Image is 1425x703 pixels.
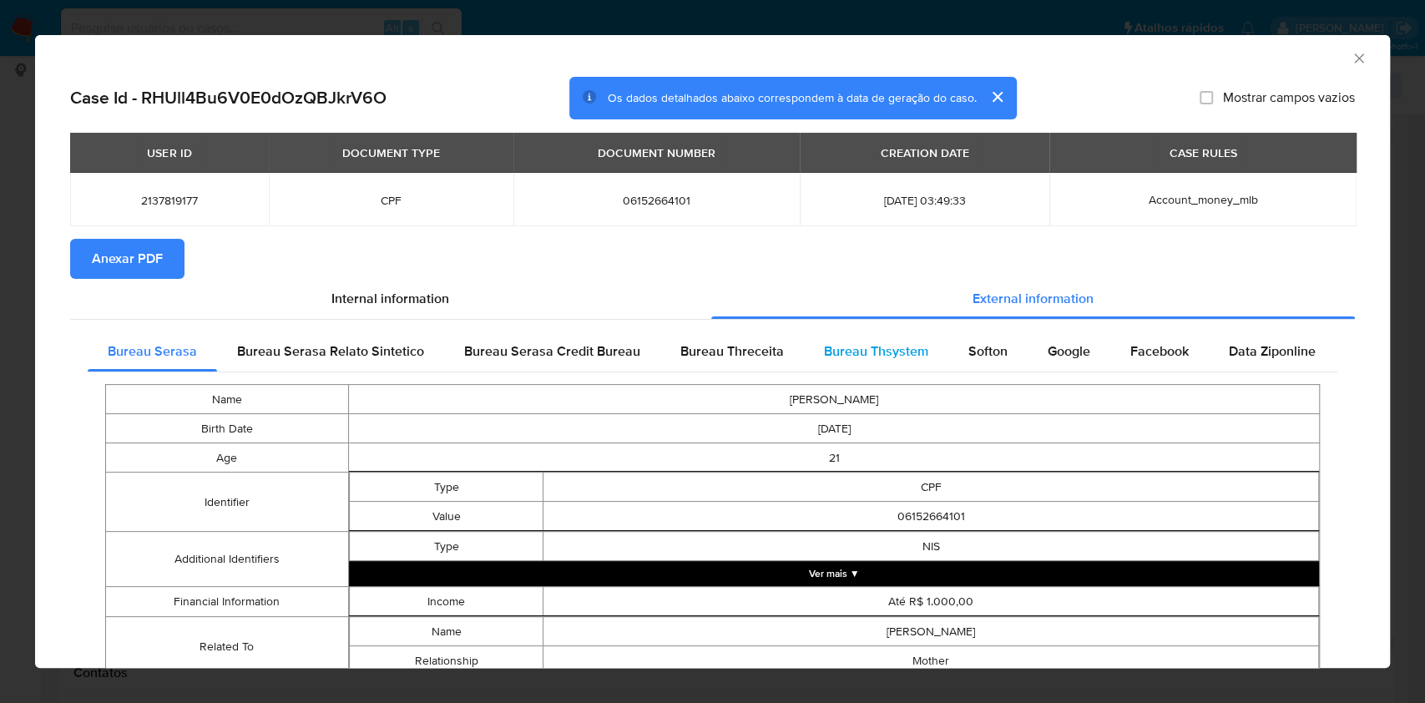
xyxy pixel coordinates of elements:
[680,341,784,361] span: Bureau Threceita
[1223,89,1355,106] span: Mostrar campos vazios
[977,77,1017,117] button: cerrar
[820,193,1029,208] span: [DATE] 03:49:33
[533,193,780,208] span: 06152664101
[70,239,184,279] button: Anexar PDF
[137,139,201,167] div: USER ID
[871,139,979,167] div: CREATION DATE
[543,587,1319,616] td: Até R$ 1.000,00
[1200,91,1213,104] input: Mostrar campos vazios
[1351,50,1366,65] button: Fechar a janela
[464,341,640,361] span: Bureau Serasa Credit Bureau
[106,414,349,443] td: Birth Date
[70,87,387,109] h2: Case Id - RHUll4Bu6V0E0dOzQBJkrV6O
[108,341,197,361] span: Bureau Serasa
[332,139,450,167] div: DOCUMENT TYPE
[543,502,1319,531] td: 06152664101
[543,617,1319,646] td: [PERSON_NAME]
[349,532,543,561] td: Type
[106,617,349,676] td: Related To
[348,443,1319,473] td: 21
[349,617,543,646] td: Name
[1048,341,1090,361] span: Google
[35,35,1390,668] div: closure-recommendation-modal
[349,502,543,531] td: Value
[237,341,424,361] span: Bureau Serasa Relato Sintetico
[824,341,928,361] span: Bureau Thsystem
[88,331,1337,372] div: Detailed external info
[106,443,349,473] td: Age
[106,385,349,414] td: Name
[92,240,163,277] span: Anexar PDF
[349,561,1319,586] button: Expand array
[543,532,1319,561] td: NIS
[543,646,1319,675] td: Mother
[90,193,249,208] span: 2137819177
[106,587,349,617] td: Financial Information
[588,139,725,167] div: DOCUMENT NUMBER
[331,289,449,308] span: Internal information
[968,341,1008,361] span: Softon
[1159,139,1246,167] div: CASE RULES
[543,473,1319,502] td: CPF
[348,414,1319,443] td: [DATE]
[349,587,543,616] td: Income
[106,532,349,587] td: Additional Identifiers
[1130,341,1189,361] span: Facebook
[349,646,543,675] td: Relationship
[289,193,493,208] span: CPF
[1229,341,1316,361] span: Data Ziponline
[608,89,977,106] span: Os dados detalhados abaixo correspondem à data de geração do caso.
[106,473,349,532] td: Identifier
[70,279,1355,319] div: Detailed info
[1148,191,1257,208] span: Account_money_mlb
[348,385,1319,414] td: [PERSON_NAME]
[349,473,543,502] td: Type
[973,289,1094,308] span: External information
